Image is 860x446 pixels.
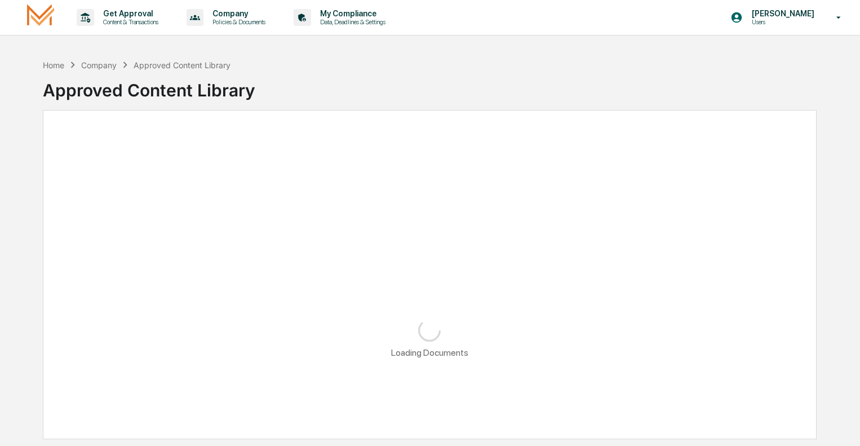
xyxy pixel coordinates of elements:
p: Company [203,9,271,18]
div: Approved Content Library [43,71,817,100]
p: Policies & Documents [203,18,271,26]
p: Content & Transactions [94,18,164,26]
p: [PERSON_NAME] [743,9,820,18]
p: Users [743,18,820,26]
div: Home [43,60,64,70]
div: Approved Content Library [134,60,230,70]
div: Company [81,60,117,70]
img: logo [27,4,54,30]
div: Loading Documents [391,347,468,358]
p: Get Approval [94,9,164,18]
p: Data, Deadlines & Settings [311,18,391,26]
p: My Compliance [311,9,391,18]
